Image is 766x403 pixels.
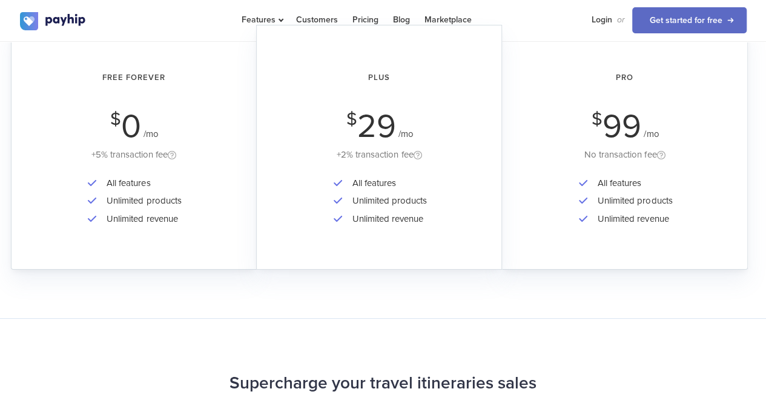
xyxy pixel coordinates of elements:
div: +2% transaction fee [274,147,484,162]
li: Unlimited revenue [346,210,427,228]
li: All features [346,175,427,192]
li: Unlimited revenue [101,210,181,228]
span: /mo [644,128,659,139]
span: $ [592,112,603,127]
h2: Plus [274,62,484,94]
h2: Pro [519,62,730,94]
li: All features [592,175,672,192]
span: 29 [357,107,396,146]
div: +5% transaction fee [28,147,240,162]
span: Features [242,15,282,25]
h2: Free Forever [28,62,240,94]
li: Unlimited revenue [592,210,672,228]
span: $ [110,112,121,127]
span: /mo [398,128,414,139]
a: Get started for free [632,7,747,33]
li: All features [101,175,181,192]
h2: Supercharge your travel itineraries sales [20,367,747,399]
li: Unlimited products [101,192,181,210]
img: logo.svg [20,12,87,30]
span: /mo [144,128,159,139]
li: Unlimited products [346,192,427,210]
span: 0 [121,107,141,146]
span: $ [346,112,357,127]
li: Unlimited products [592,192,672,210]
span: 99 [603,107,641,146]
div: No transaction fee [519,147,730,162]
